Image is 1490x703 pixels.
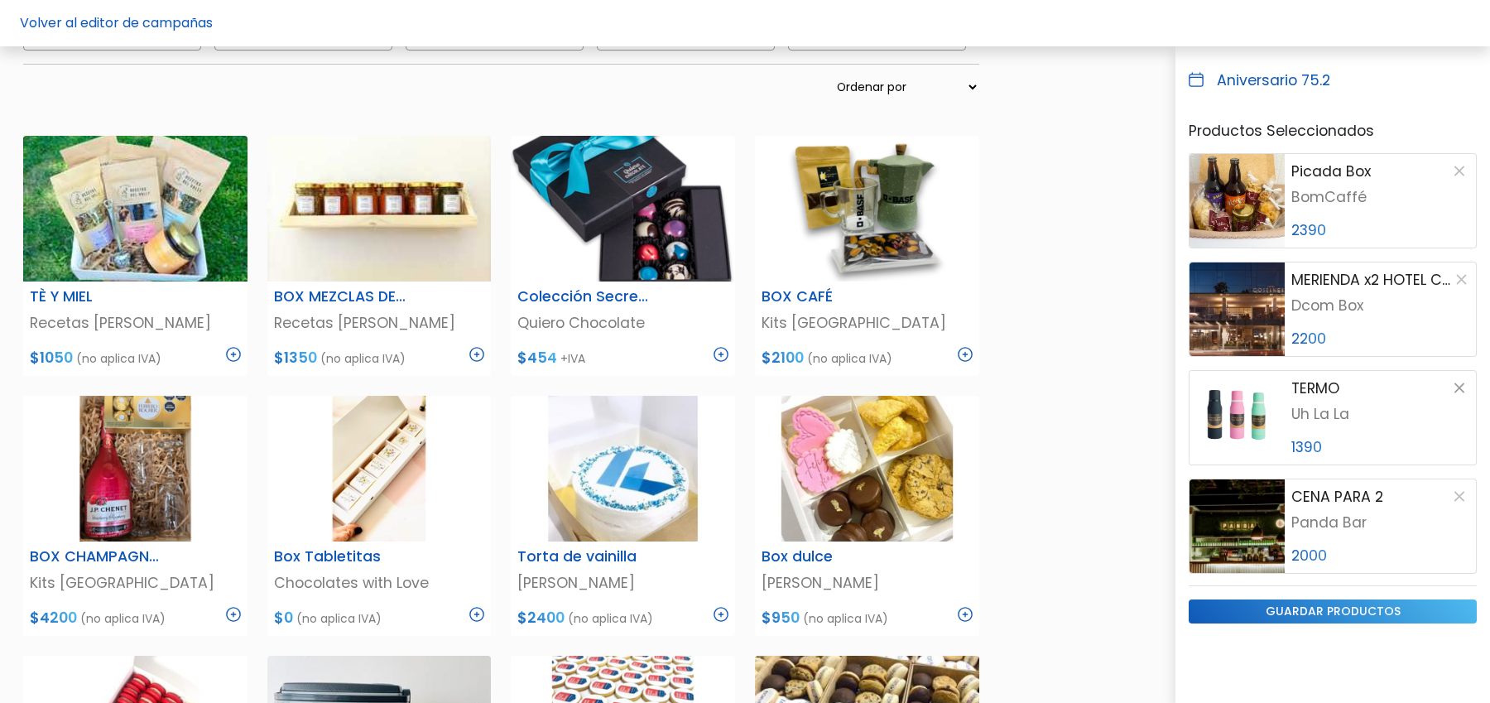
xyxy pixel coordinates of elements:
[517,348,557,368] span: $454
[1189,599,1477,624] input: guardar productos
[755,136,979,282] img: thumb_2000___2000-Photoroom__49_.png
[264,548,418,566] h6: Box Tabletitas
[1190,262,1285,356] img: product image
[762,572,973,594] p: [PERSON_NAME]
[23,396,248,636] a: BOX CHAMPAGNE PARA 2 Kits [GEOGRAPHIC_DATA] $4200 (no aplica IVA)
[274,312,485,334] p: Recetas [PERSON_NAME]
[80,610,166,627] span: (no aplica IVA)
[517,572,728,594] p: [PERSON_NAME]
[958,607,973,622] img: plus_icon-3fa29c8c201d8ce5b7c3ad03cb1d2b720885457b696e93dcc2ba0c445e8c3955.svg
[1291,328,1469,349] p: 2200
[469,347,484,362] img: plus_icon-3fa29c8c201d8ce5b7c3ad03cb1d2b720885457b696e93dcc2ba0c445e8c3955.svg
[469,607,484,622] img: plus_icon-3fa29c8c201d8ce5b7c3ad03cb1d2b720885457b696e93dcc2ba0c445e8c3955.svg
[1217,72,1330,89] h6: Aniversario 75.2
[511,396,735,636] a: Torta de vainilla [PERSON_NAME] $2400 (no aplica IVA)
[752,288,906,306] h6: BOX CAFÉ
[807,350,892,367] span: (no aplica IVA)
[1291,486,1383,508] p: CENA PARA 2
[30,312,241,334] p: Recetas [PERSON_NAME]
[714,347,728,362] img: plus_icon-3fa29c8c201d8ce5b7c3ad03cb1d2b720885457b696e93dcc2ba0c445e8c3955.svg
[755,136,979,376] a: BOX CAFÉ Kits [GEOGRAPHIC_DATA] $2100 (no aplica IVA)
[30,348,73,368] span: $1050
[1291,219,1469,241] p: 2390
[1190,479,1285,573] img: product image
[752,548,906,566] h6: Box dulce
[1291,545,1469,566] p: 2000
[1190,154,1285,248] img: product image
[568,610,653,627] span: (no aplica IVA)
[20,13,213,32] a: Volver al editor de campañas
[23,136,248,376] a: TÈ Y MIEL Recetas [PERSON_NAME] $1050 (no aplica IVA)
[560,350,585,367] span: +IVA
[267,396,492,542] img: thumb_WhatsApp_Image_2023-08-21_at_11.19.34.jpg
[1291,378,1339,399] p: TERMO
[274,608,293,628] span: $0
[76,350,161,367] span: (no aplica IVA)
[517,608,565,628] span: $2400
[267,136,492,282] img: thumb_WhatsApp_Image_2024-11-11_at_16.48.26.jpeg
[226,347,241,362] img: plus_icon-3fa29c8c201d8ce5b7c3ad03cb1d2b720885457b696e93dcc2ba0c445e8c3955.svg
[274,348,317,368] span: $1350
[511,396,735,542] img: thumb_2000___2000-Photoroom_-_2024-09-23T143436.038.jpg
[517,312,728,334] p: Quiero Chocolate
[1291,186,1469,208] p: BomCaffé
[507,548,661,566] h6: Torta de vainilla
[20,288,174,306] h6: TÈ Y MIEL
[1291,161,1371,182] p: Picada Box
[511,136,735,282] img: thumb_secretaria.png
[714,607,728,622] img: plus_icon-3fa29c8c201d8ce5b7c3ad03cb1d2b720885457b696e93dcc2ba0c445e8c3955.svg
[803,610,888,627] span: (no aplica IVA)
[755,396,979,542] img: thumb_2000___2000-Photoroom_-_2024-09-23T143311.146.jpg
[762,312,973,334] p: Kits [GEOGRAPHIC_DATA]
[762,608,800,628] span: $950
[267,136,492,376] a: BOX MEZCLAS DE CONDIMENTOS Recetas [PERSON_NAME] $1350 (no aplica IVA)
[23,396,248,542] img: thumb_Dise%C3%B1o_sin_t%C3%ADtulo_-_2025-02-17T100854.687.png
[320,350,406,367] span: (no aplica IVA)
[267,396,492,636] a: Box Tabletitas Chocolates with Love $0 (no aplica IVA)
[511,136,735,376] a: Colección Secretaria Quiero Chocolate $454 +IVA
[507,288,661,306] h6: Colección Secretaria
[296,610,382,627] span: (no aplica IVA)
[1291,269,1453,291] p: MERIENDA x2 HOTEL COSTANERO
[1189,72,1204,87] img: calendar_blue-ac3b0d226928c1d0a031b7180dff2cef00a061937492cb3cf56fc5c027ac901f.svg
[1291,403,1469,425] p: Uh La La
[958,347,973,362] img: plus_icon-3fa29c8c201d8ce5b7c3ad03cb1d2b720885457b696e93dcc2ba0c445e8c3955.svg
[20,548,174,566] h6: BOX CHAMPAGNE PARA 2
[274,572,485,594] p: Chocolates with Love
[1189,123,1477,140] h6: Productos Seleccionados
[30,572,241,594] p: Kits [GEOGRAPHIC_DATA]
[1190,371,1285,465] img: product image
[85,16,238,48] div: ¿Necesitás ayuda?
[226,607,241,622] img: plus_icon-3fa29c8c201d8ce5b7c3ad03cb1d2b720885457b696e93dcc2ba0c445e8c3955.svg
[755,396,979,636] a: Box dulce [PERSON_NAME] $950 (no aplica IVA)
[264,288,418,306] h6: BOX MEZCLAS DE CONDIMENTOS
[30,608,77,628] span: $4200
[23,136,248,282] img: thumb_PHOTO-2024-04-09-14-21-58.jpg
[1291,295,1469,316] p: Dcom Box
[1291,436,1469,458] p: 1390
[1291,512,1469,533] p: Panda Bar
[762,348,804,368] span: $2100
